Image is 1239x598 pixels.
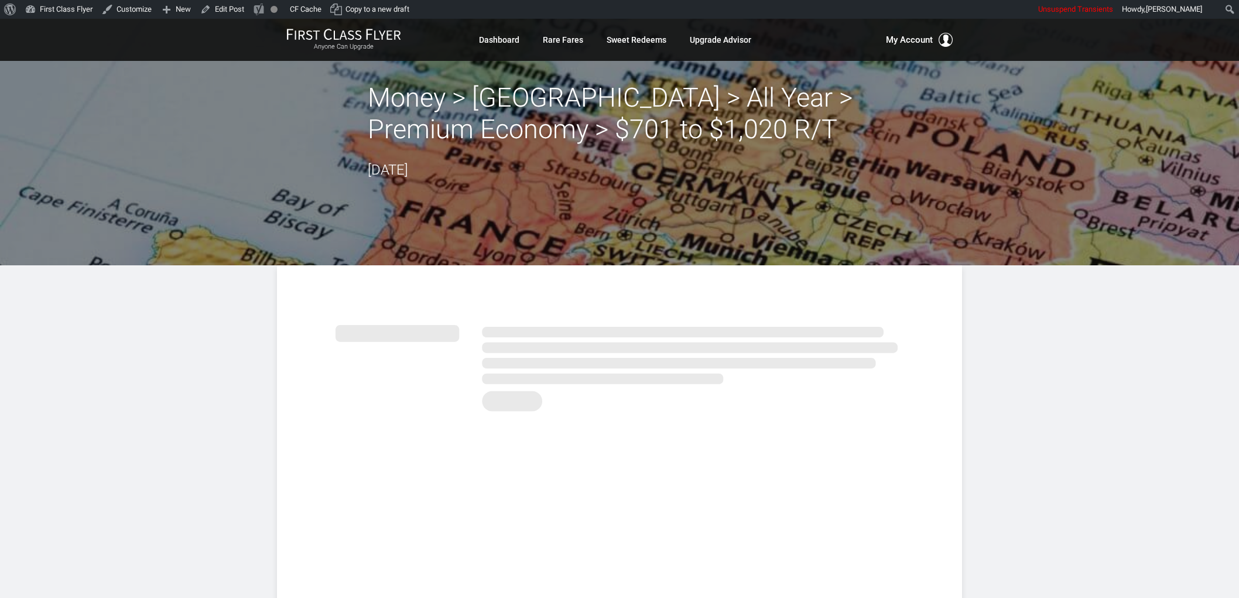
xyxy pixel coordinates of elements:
[286,28,401,52] a: First Class FlyerAnyone Can Upgrade
[336,312,903,418] img: summary.svg
[368,82,871,145] h2: Money > [GEOGRAPHIC_DATA] > All Year > Premium Economy > $701 to $1,020 R/T
[1146,5,1202,13] span: [PERSON_NAME]
[286,28,401,40] img: First Class Flyer
[690,29,751,50] a: Upgrade Advisor
[886,33,953,47] button: My Account
[543,29,583,50] a: Rare Fares
[368,162,408,178] time: [DATE]
[607,29,666,50] a: Sweet Redeems
[1038,5,1113,13] span: Unsuspend Transients
[479,29,519,50] a: Dashboard
[886,33,933,47] span: My Account
[286,43,401,51] small: Anyone Can Upgrade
